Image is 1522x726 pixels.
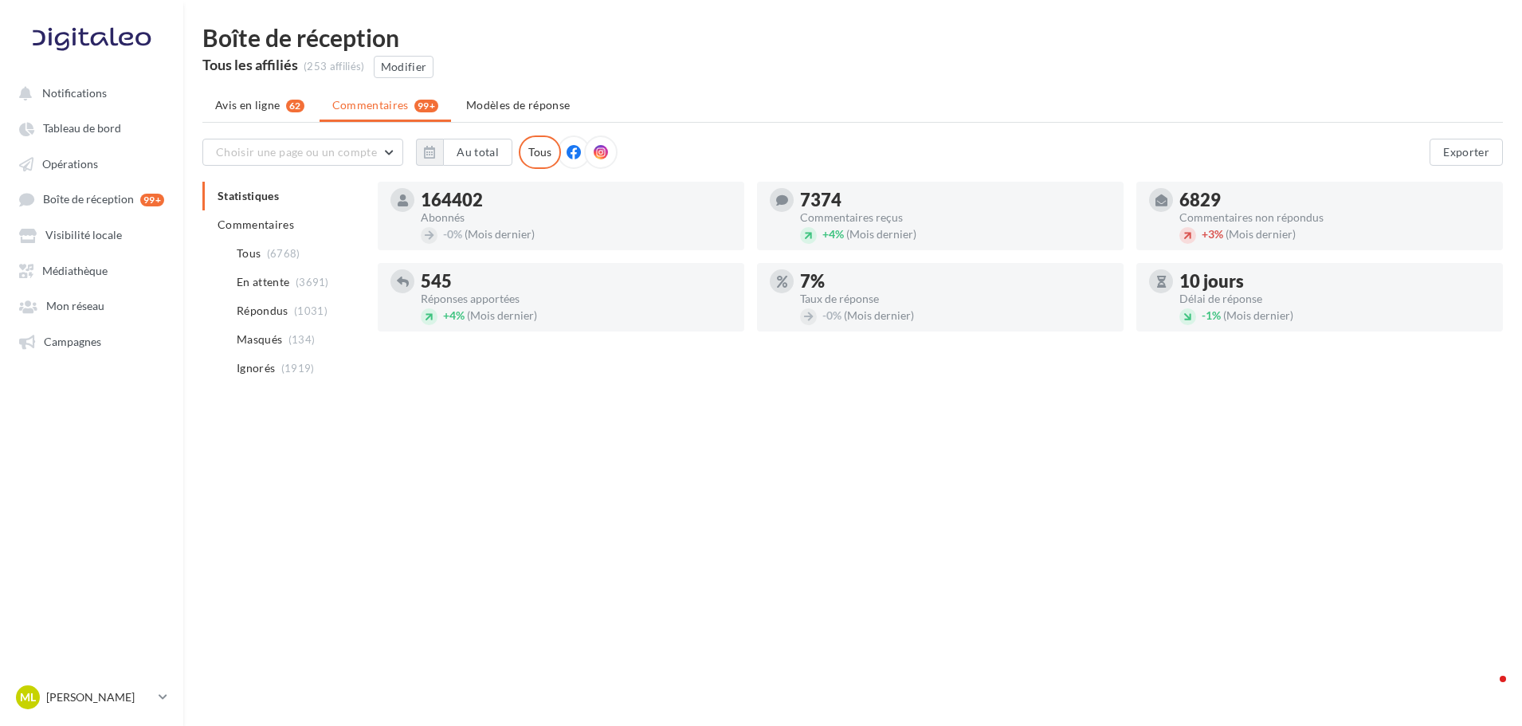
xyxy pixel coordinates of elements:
[822,308,841,322] span: 0%
[800,212,1111,223] div: Commentaires reçus
[1223,308,1293,322] span: (Mois dernier)
[467,308,537,322] span: (Mois dernier)
[1179,273,1490,290] div: 10 jours
[304,60,365,74] div: (253 affiliés)
[443,139,512,166] button: Au total
[288,333,316,346] span: (134)
[1202,308,1221,322] span: 1%
[45,229,122,242] span: Visibilité locale
[46,300,104,313] span: Mon réseau
[10,327,174,355] a: Campagnes
[10,149,174,178] a: Opérations
[421,191,732,209] div: 164402
[443,308,465,322] span: 4%
[421,293,732,304] div: Réponses apportées
[42,157,98,171] span: Opérations
[218,218,294,231] span: Commentaires
[822,308,826,322] span: -
[216,145,377,159] span: Choisir une page ou un compte
[46,689,152,705] p: [PERSON_NAME]
[416,139,512,166] button: Au total
[237,274,290,290] span: En attente
[237,332,282,347] span: Masqués
[296,276,329,288] span: (3691)
[1202,227,1223,241] span: 3%
[443,308,449,322] span: +
[1179,212,1490,223] div: Commentaires non répondus
[140,194,164,206] div: 99+
[1179,191,1490,209] div: 6829
[1430,139,1503,166] button: Exporter
[1202,308,1206,322] span: -
[822,227,844,241] span: 4%
[20,689,36,705] span: ML
[237,360,275,376] span: Ignorés
[1468,672,1506,710] iframe: Intercom live chat
[267,247,300,260] span: (6768)
[237,303,288,319] span: Répondus
[43,193,134,206] span: Boîte de réception
[10,220,174,249] a: Visibilité locale
[466,98,570,112] span: Modèles de réponse
[215,97,280,113] span: Avis en ligne
[1226,227,1296,241] span: (Mois dernier)
[10,291,174,320] a: Mon réseau
[281,362,315,375] span: (1919)
[519,135,561,169] div: Tous
[421,212,732,223] div: Abonnés
[202,57,298,72] div: Tous les affiliés
[800,273,1111,290] div: 7%
[44,335,101,348] span: Campagnes
[1202,227,1208,241] span: +
[443,227,447,241] span: -
[800,191,1111,209] div: 7374
[237,245,261,261] span: Tous
[10,78,167,107] button: Notifications
[846,227,916,241] span: (Mois dernier)
[43,122,121,135] span: Tableau de bord
[202,139,403,166] button: Choisir une page ou un compte
[374,56,434,78] button: Modifier
[800,293,1111,304] div: Taux de réponse
[42,86,107,100] span: Notifications
[10,184,174,214] a: Boîte de réception 99+
[10,256,174,285] a: Médiathèque
[13,682,171,712] a: ML [PERSON_NAME]
[443,227,462,241] span: 0%
[294,304,328,317] span: (1031)
[822,227,829,241] span: +
[42,264,108,277] span: Médiathèque
[10,113,174,142] a: Tableau de bord
[286,100,304,112] div: 62
[202,26,1503,49] div: Boîte de réception
[1179,293,1490,304] div: Délai de réponse
[421,273,732,290] div: 545
[465,227,535,241] span: (Mois dernier)
[844,308,914,322] span: (Mois dernier)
